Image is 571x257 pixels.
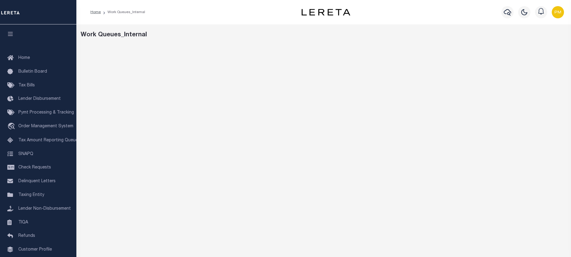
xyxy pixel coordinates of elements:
[81,31,567,40] div: Work Queues_Internal
[18,207,71,211] span: Lender Non-Disbursement
[18,70,47,74] span: Bulletin Board
[18,165,51,170] span: Check Requests
[18,234,35,238] span: Refunds
[18,179,56,183] span: Delinquent Letters
[18,124,73,128] span: Order Management System
[90,10,101,14] a: Home
[18,248,52,252] span: Customer Profile
[302,9,350,16] img: logo-dark.svg
[18,138,78,143] span: Tax Amount Reporting Queue
[18,193,44,197] span: Taxing Entity
[552,6,564,18] img: svg+xml;base64,PHN2ZyB4bWxucz0iaHR0cDovL3d3dy53My5vcmcvMjAwMC9zdmciIHBvaW50ZXItZXZlbnRzPSJub25lIi...
[18,83,35,88] span: Tax Bills
[18,220,28,224] span: TIQA
[101,9,145,15] li: Work Queues_Internal
[18,110,74,115] span: Pymt Processing & Tracking
[18,56,30,60] span: Home
[7,123,17,131] i: travel_explore
[18,152,33,156] span: SNAPQ
[18,97,61,101] span: Lender Disbursement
